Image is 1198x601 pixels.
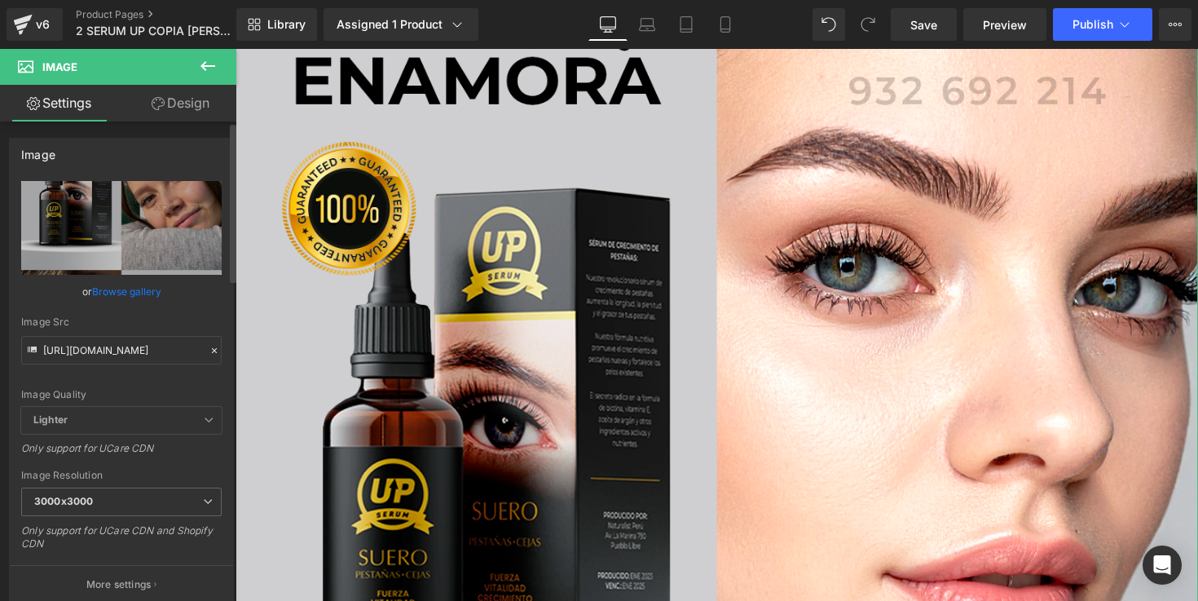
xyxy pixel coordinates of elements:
div: v6 [33,14,53,35]
span: Library [267,17,306,32]
a: Laptop [628,8,667,41]
div: Image Resolution [21,470,222,481]
button: Undo [813,8,845,41]
a: Browse gallery [92,277,161,306]
a: Product Pages [76,8,263,21]
span: Image [42,60,77,73]
a: Desktop [588,8,628,41]
div: Only support for UCare CDN and Shopify CDN [21,524,222,561]
a: v6 [7,8,63,41]
span: Preview [983,16,1027,33]
a: Mobile [706,8,745,41]
div: Image Quality [21,389,222,400]
div: Image Src [21,316,222,328]
div: or [21,283,222,300]
button: Redo [852,8,884,41]
div: Only support for UCare CDN [21,442,222,466]
a: Design [121,85,240,122]
div: Open Intercom Messenger [1143,546,1182,585]
p: More settings [86,577,152,592]
div: Assigned 1 Product [337,16,465,33]
button: Publish [1053,8,1152,41]
span: 2 SERUM UP COPIA [PERSON_NAME] / GEM PAGES 1 [76,24,232,38]
input: Link [21,336,222,365]
div: Image [21,139,55,161]
span: Publish [1072,18,1113,31]
span: Save [910,16,937,33]
a: Tablet [667,8,706,41]
button: More [1159,8,1191,41]
b: 3000x3000 [34,495,93,507]
b: Lighter [33,413,68,426]
a: Preview [963,8,1046,41]
a: New Library [236,8,317,41]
